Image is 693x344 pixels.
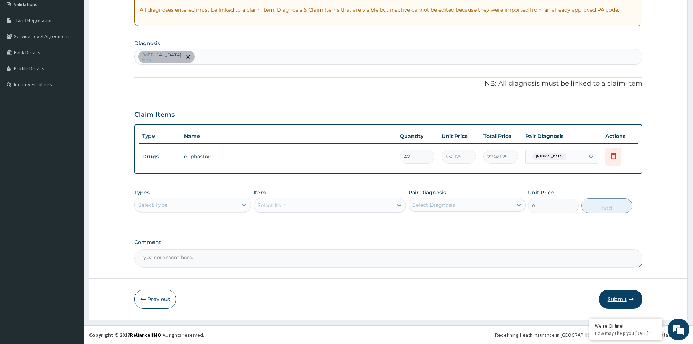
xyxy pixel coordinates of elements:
[480,129,522,143] th: Total Price
[134,79,642,88] p: NB: All diagnosis must be linked to a claim item
[134,239,642,245] label: Comment
[89,332,163,338] strong: Copyright © 2017 .
[522,129,602,143] th: Pair Diagnosis
[595,330,657,336] p: How may I help you today?
[139,150,180,163] td: Drugs
[532,153,566,160] span: [MEDICAL_DATA]
[4,199,139,224] textarea: Type your message and hit 'Enter'
[413,201,455,209] div: Select Diagnosis
[134,190,150,196] label: Types
[595,323,657,329] div: We're Online!
[130,332,161,338] a: RelianceHMO
[409,189,446,196] label: Pair Diagnosis
[528,189,554,196] label: Unit Price
[13,36,29,55] img: d_794563401_company_1708531726252_794563401
[602,129,638,143] th: Actions
[438,129,480,143] th: Unit Price
[254,189,266,196] label: Item
[119,4,137,21] div: Minimize live chat window
[134,40,160,47] label: Diagnosis
[599,290,642,309] button: Submit
[180,129,396,143] th: Name
[140,6,637,13] p: All diagnoses entered must be linked to a claim item. Diagnosis & Claim Items that are visible bu...
[138,201,167,209] div: Select Type
[38,41,122,50] div: Chat with us now
[16,17,53,24] span: Tariff Negotiation
[495,331,688,339] div: Redefining Heath Insurance in [GEOGRAPHIC_DATA] using Telemedicine and Data Science!
[180,149,396,164] td: duphaston
[139,129,180,143] th: Type
[142,58,182,62] small: query
[134,290,176,309] button: Previous
[396,129,438,143] th: Quantity
[84,325,693,344] footer: All rights reserved.
[134,111,175,119] h3: Claim Items
[42,92,100,165] span: We're online!
[142,52,182,58] p: [MEDICAL_DATA]
[581,198,632,213] button: Add
[185,54,191,60] span: remove selection option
